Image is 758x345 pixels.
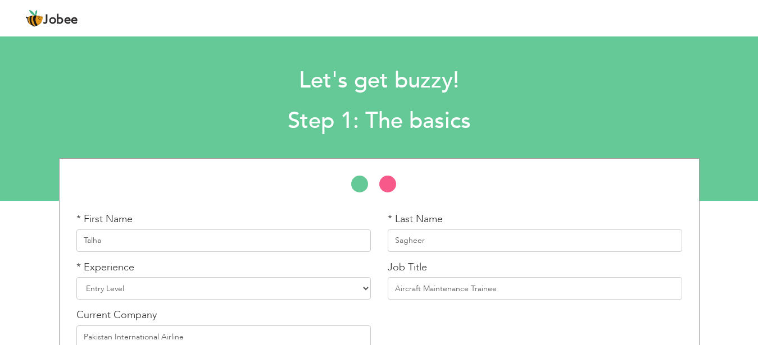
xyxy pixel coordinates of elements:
[388,212,443,227] label: * Last Name
[103,66,655,95] h1: Let's get buzzy!
[103,107,655,136] h2: Step 1: The basics
[76,212,133,227] label: * First Name
[76,260,134,275] label: * Experience
[388,260,427,275] label: Job Title
[43,14,78,26] span: Jobee
[25,10,43,27] img: jobee.io
[76,308,157,323] label: Current Company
